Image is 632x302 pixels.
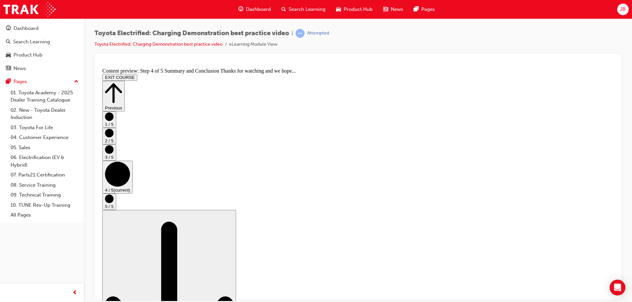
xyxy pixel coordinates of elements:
a: 04. Customer Experience [8,132,81,143]
button: 2 / 5 [3,62,16,79]
span: Search Learning [289,6,326,13]
span: pages-icon [6,79,11,85]
button: EXIT COURSE [3,9,38,15]
a: pages-iconPages [408,3,440,16]
div: Dashboard [13,25,39,32]
span: JB [620,6,626,13]
a: car-iconProduct Hub [331,3,378,16]
div: News [13,65,26,72]
div: Content preview: Step 4 of 5 Summary and Conclusion Thanks for watching and we hope... [3,3,514,9]
span: prev-icon [72,289,77,297]
a: 08. Service Training [8,180,81,190]
a: guage-iconDashboard [233,3,276,16]
a: search-iconSearch Learning [276,3,331,16]
span: 1 / 5 [5,57,14,61]
a: Toyota Electrified: Charging Demonstration best practice video [94,41,223,47]
span: 3 / 5 [5,89,14,94]
a: 01. Toyota Academy - 2025 Dealer Training Catalogue [8,88,81,105]
button: 5 / 5 [3,128,16,145]
span: pages-icon [414,5,419,13]
span: 5 / 5 [5,139,14,144]
button: DashboardSearch LearningProduct HubNews [3,21,81,76]
span: News [391,6,403,13]
div: Open Intercom Messenger [610,280,625,295]
a: News [3,62,81,75]
span: up-icon [74,78,79,86]
div: Pages [13,78,27,85]
a: 07. Parts21 Certification [8,170,81,180]
a: All Pages [8,210,81,220]
button: Previous [3,15,25,46]
button: 1 / 5 [3,46,16,62]
button: Pages [3,76,81,88]
li: eLearning Module View [229,41,277,48]
span: Pages [421,6,435,13]
a: Product Hub [3,49,81,61]
span: car-icon [6,52,11,58]
span: Toyota Electrified: Charging Demonstration best practice video [94,30,289,37]
span: Previous [5,40,22,45]
a: Dashboard [3,22,81,35]
button: 3 / 5 [3,79,16,95]
span: news-icon [6,66,11,72]
span: news-icon [383,5,388,13]
span: 4 / 5 [5,122,14,127]
div: Attempted [307,30,329,36]
span: guage-icon [6,26,11,32]
a: Search Learning [3,36,81,48]
span: (current) [14,122,30,127]
div: Search Learning [13,38,50,46]
a: 02. New - Toyota Dealer Induction [8,105,81,123]
span: learningRecordVerb_ATTEMPT-icon [296,29,304,38]
span: | [292,30,293,37]
span: guage-icon [238,5,243,13]
span: search-icon [6,39,11,45]
img: Trak [3,2,56,17]
a: 06. Electrification (EV & Hybrid) [8,152,81,170]
span: 2 / 5 [5,73,14,78]
a: 10. TUNE Rev-Up Training [8,200,81,210]
span: search-icon [281,5,286,13]
span: Product Hub [344,6,373,13]
a: 05. Sales [8,143,81,153]
button: 4 / 5(current) [3,95,33,128]
div: Product Hub [13,51,42,59]
button: JB [617,4,629,15]
a: 03. Toyota For Life [8,123,81,133]
a: news-iconNews [378,3,408,16]
span: Dashboard [246,6,271,13]
span: car-icon [336,5,341,13]
a: 09. Technical Training [8,190,81,200]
